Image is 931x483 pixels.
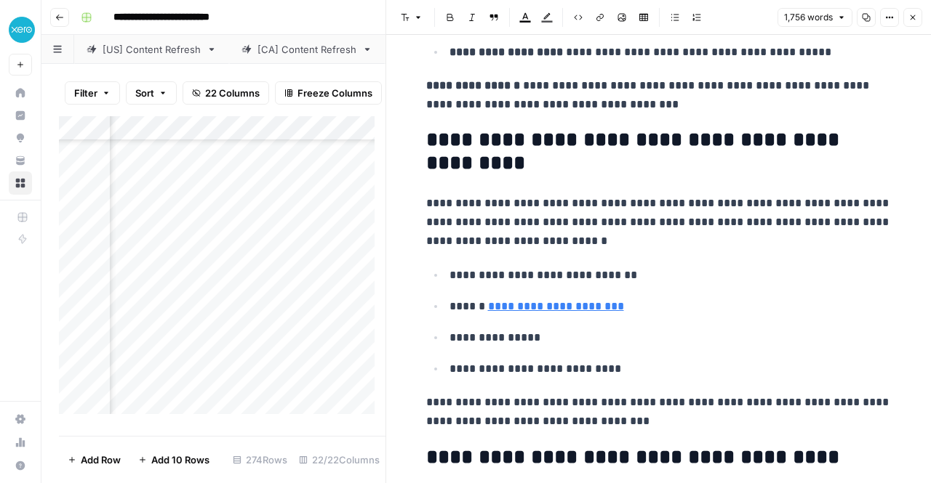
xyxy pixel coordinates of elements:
[126,81,177,105] button: Sort
[9,104,32,127] a: Insights
[9,12,32,48] button: Workspace: XeroOps
[257,42,356,57] div: [CA] Content Refresh
[74,35,229,64] a: [US] Content Refresh
[293,448,385,471] div: 22/22 Columns
[9,149,32,172] a: Your Data
[65,81,120,105] button: Filter
[778,8,852,27] button: 1,756 words
[183,81,269,105] button: 22 Columns
[135,86,154,100] span: Sort
[9,454,32,477] button: Help + Support
[205,86,260,100] span: 22 Columns
[103,42,201,57] div: [US] Content Refresh
[9,171,32,195] a: Browse
[9,17,35,43] img: XeroOps Logo
[151,452,209,467] span: Add 10 Rows
[74,86,97,100] span: Filter
[227,448,293,471] div: 274 Rows
[9,81,32,105] a: Home
[297,86,372,100] span: Freeze Columns
[9,431,32,454] a: Usage
[129,448,218,471] button: Add 10 Rows
[81,452,121,467] span: Add Row
[9,407,32,431] a: Settings
[229,35,385,64] a: [CA] Content Refresh
[275,81,382,105] button: Freeze Columns
[9,126,32,150] a: Opportunities
[784,11,833,24] span: 1,756 words
[59,448,129,471] button: Add Row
